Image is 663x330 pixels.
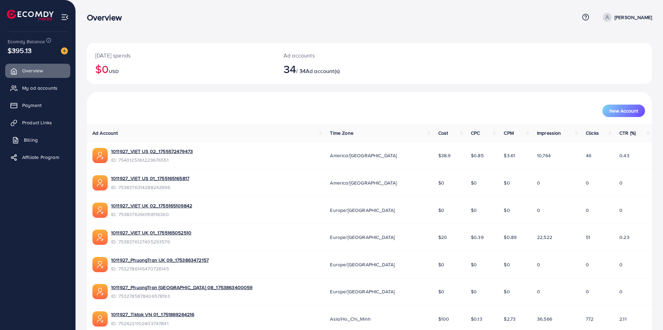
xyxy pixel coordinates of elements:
[586,179,589,186] span: 0
[586,261,589,268] span: 0
[111,257,209,264] a: 1011927_PhuongTran UK 09_1753863472157
[619,261,622,268] span: 0
[5,150,70,164] a: Affiliate Program
[111,311,194,318] a: 1011927_Tiktok VN 01_1751869264216
[284,51,408,60] p: Ad accounts
[471,207,477,214] span: $0
[111,265,209,272] span: ID: 7532786145470726145
[600,13,652,22] a: [PERSON_NAME]
[61,47,68,54] img: image
[537,207,540,214] span: 0
[537,288,540,295] span: 0
[504,288,510,295] span: $0
[438,315,449,322] span: $100
[537,130,561,136] span: Impression
[438,152,451,159] span: $38.9
[284,61,296,77] span: 34
[438,234,447,241] span: $20
[537,152,551,159] span: 10,764
[22,84,57,91] span: My ad accounts
[438,288,444,295] span: $0
[504,207,510,214] span: $0
[330,288,395,295] span: Europe/[GEOGRAPHIC_DATA]
[330,179,397,186] span: America/[GEOGRAPHIC_DATA]
[87,12,127,23] h3: Overview
[111,184,189,191] span: ID: 7538376314288242696
[8,45,32,55] span: $395.13
[438,207,444,214] span: $0
[586,315,593,322] span: 772
[471,179,477,186] span: $0
[5,116,70,130] a: Product Links
[111,175,189,182] a: 1011927_VIET US 01_1755165165817
[95,62,267,75] h2: $0
[111,148,193,155] a: 1011927_VIET US 02_1755572479473
[537,234,552,241] span: 22,522
[111,238,191,245] span: ID: 7538376127405293576
[7,10,54,20] img: logo
[92,311,108,327] img: ic-ads-acc.e4c84228.svg
[330,207,395,214] span: Europe/[GEOGRAPHIC_DATA]
[92,148,108,163] img: ic-ads-acc.e4c84228.svg
[471,130,480,136] span: CPC
[471,261,477,268] span: $0
[615,13,652,21] p: [PERSON_NAME]
[471,152,484,159] span: $0.85
[330,234,395,241] span: Europe/[GEOGRAPHIC_DATA]
[61,13,69,21] img: menu
[438,130,448,136] span: Cost
[586,152,591,159] span: 46
[602,105,645,117] button: New Account
[586,234,590,241] span: 51
[92,284,108,299] img: ic-ads-acc.e4c84228.svg
[619,130,636,136] span: CTR (%)
[22,154,59,161] span: Affiliate Program
[92,130,118,136] span: Ad Account
[111,229,191,236] a: 1011927_VIET UK 01_1755165052510
[111,284,252,291] a: 1011927_PhuongTran [GEOGRAPHIC_DATA] 08_1753863400059
[609,108,638,113] span: New Account
[330,130,353,136] span: Time Zone
[22,119,52,126] span: Product Links
[504,152,515,159] span: $3.61
[111,202,192,209] a: 1011927_VIET UK 02_1755165109842
[619,207,622,214] span: 0
[471,288,477,295] span: $0
[111,157,193,163] span: ID: 7540125361229676551
[92,230,108,245] img: ic-ads-acc.e4c84228.svg
[586,288,589,295] span: 0
[504,179,510,186] span: $0
[504,315,516,322] span: $2.73
[95,51,267,60] p: [DATE] spends
[537,261,540,268] span: 0
[586,130,599,136] span: Clicks
[5,98,70,112] a: Payment
[5,64,70,78] a: Overview
[111,320,194,327] span: ID: 7524221102403747841
[111,211,192,218] span: ID: 7538376260918116360
[537,315,552,322] span: 36,566
[92,257,108,272] img: ic-ads-acc.e4c84228.svg
[92,203,108,218] img: ic-ads-acc.e4c84228.svg
[619,152,629,159] span: 0.43
[111,293,252,300] span: ID: 7532785878406578193
[504,234,517,241] span: $0.89
[5,81,70,95] a: My ad accounts
[619,179,622,186] span: 0
[537,179,540,186] span: 0
[306,67,340,75] span: Ad account(s)
[109,68,118,75] span: USD
[471,234,484,241] span: $0.39
[619,315,627,322] span: 2.11
[330,152,397,159] span: America/[GEOGRAPHIC_DATA]
[24,136,38,143] span: Billing
[22,67,43,74] span: Overview
[284,62,408,75] h2: / 34
[438,261,444,268] span: $0
[438,179,444,186] span: $0
[504,261,510,268] span: $0
[92,175,108,190] img: ic-ads-acc.e4c84228.svg
[330,261,395,268] span: Europe/[GEOGRAPHIC_DATA]
[619,234,629,241] span: 0.23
